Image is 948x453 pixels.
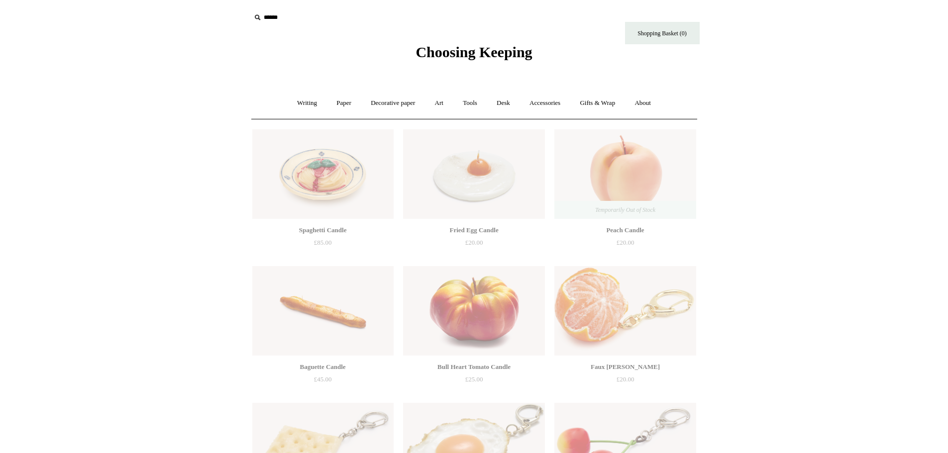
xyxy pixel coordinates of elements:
a: Fried Egg Candle £20.00 [403,224,544,265]
div: Faux [PERSON_NAME] [557,361,693,373]
span: £85.00 [314,239,332,246]
span: Temporarily Out of Stock [585,201,665,219]
span: £20.00 [465,239,483,246]
a: Spaghetti Candle Spaghetti Candle [252,129,394,219]
a: Tools [454,90,486,116]
span: £20.00 [617,375,634,383]
div: Bull Heart Tomato Candle [406,361,542,373]
div: Baguette Candle [255,361,391,373]
div: Spaghetti Candle [255,224,391,236]
a: Writing [288,90,326,116]
a: Faux [PERSON_NAME] £20.00 [554,361,696,402]
a: Accessories [521,90,569,116]
div: Peach Candle [557,224,693,236]
img: Peach Candle [554,129,696,219]
a: Spaghetti Candle £85.00 [252,224,394,265]
a: Shopping Basket (0) [625,22,700,44]
span: £25.00 [465,375,483,383]
div: Fried Egg Candle [406,224,542,236]
span: £20.00 [617,239,634,246]
a: Choosing Keeping [416,52,532,59]
a: Faux Clementine Keyring Faux Clementine Keyring [554,266,696,356]
a: Fried Egg Candle Fried Egg Candle [403,129,544,219]
img: Faux Clementine Keyring [554,266,696,356]
a: Bull Heart Tomato Candle Bull Heart Tomato Candle [403,266,544,356]
a: Gifts & Wrap [571,90,624,116]
a: Art [426,90,452,116]
img: Baguette Candle [252,266,394,356]
a: Desk [488,90,519,116]
span: Choosing Keeping [416,44,532,60]
a: Paper [327,90,360,116]
span: £45.00 [314,375,332,383]
a: About [626,90,660,116]
a: Baguette Candle £45.00 [252,361,394,402]
a: Decorative paper [362,90,424,116]
a: Baguette Candle Baguette Candle [252,266,394,356]
img: Bull Heart Tomato Candle [403,266,544,356]
a: Peach Candle Peach Candle Temporarily Out of Stock [554,129,696,219]
a: Peach Candle £20.00 [554,224,696,265]
img: Spaghetti Candle [252,129,394,219]
img: Fried Egg Candle [403,129,544,219]
a: Bull Heart Tomato Candle £25.00 [403,361,544,402]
